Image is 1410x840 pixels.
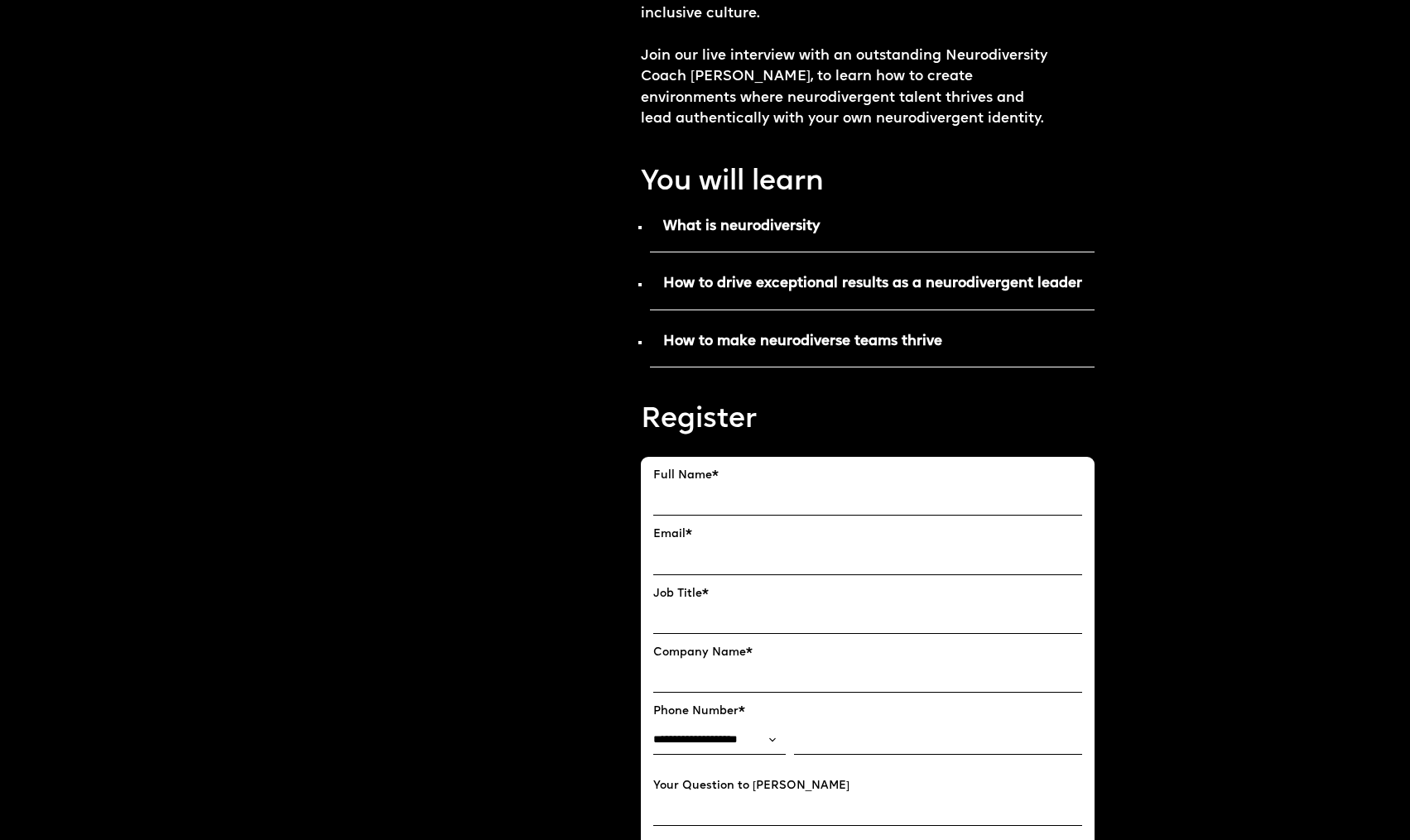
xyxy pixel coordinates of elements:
[663,276,1082,290] strong: How to drive exceptional results as a neurodivergent leader
[641,163,1095,203] p: You will learn
[653,705,1082,718] label: Phone Number
[653,780,1082,793] label: Your Question to [PERSON_NAME]
[653,588,1082,601] label: Job Title
[653,469,1082,482] label: Full Name
[641,401,1095,440] p: Register
[663,219,820,233] strong: What is neurodiversity
[663,334,942,348] strong: How to make neurodiverse teams thrive
[653,646,1082,660] label: Company Name
[653,528,1082,541] label: Email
